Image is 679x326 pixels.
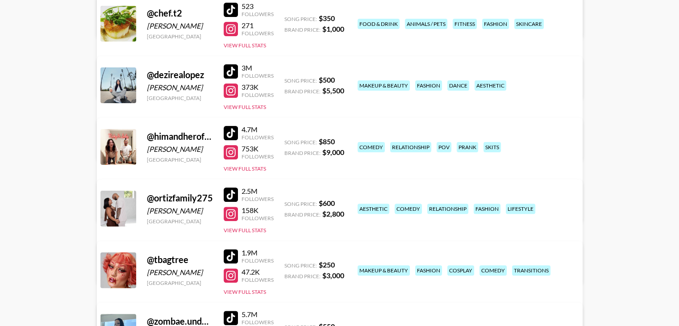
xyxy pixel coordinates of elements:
[322,148,344,156] strong: $ 9,000
[147,95,213,101] div: [GEOGRAPHIC_DATA]
[147,280,213,286] div: [GEOGRAPHIC_DATA]
[224,42,266,49] button: View Full Stats
[224,288,266,295] button: View Full Stats
[284,88,321,95] span: Brand Price:
[242,310,274,319] div: 5.7M
[147,268,213,277] div: [PERSON_NAME]
[319,260,335,269] strong: $ 250
[242,21,274,30] div: 271
[319,14,335,22] strong: $ 350
[319,75,335,84] strong: $ 500
[358,265,410,276] div: makeup & beauty
[147,131,213,142] div: @ himandherofficial
[322,209,344,218] strong: $ 2,800
[242,83,274,92] div: 373K
[242,63,274,72] div: 3M
[242,215,274,222] div: Followers
[415,80,442,91] div: fashion
[242,92,274,98] div: Followers
[284,139,317,146] span: Song Price:
[242,319,274,326] div: Followers
[242,267,274,276] div: 47.2K
[242,11,274,17] div: Followers
[322,86,344,95] strong: $ 5,500
[147,156,213,163] div: [GEOGRAPHIC_DATA]
[358,80,410,91] div: makeup & beauty
[483,142,501,152] div: skits
[242,134,274,141] div: Followers
[147,206,213,215] div: [PERSON_NAME]
[224,165,266,172] button: View Full Stats
[284,16,317,22] span: Song Price:
[147,218,213,225] div: [GEOGRAPHIC_DATA]
[242,72,274,79] div: Followers
[447,80,469,91] div: dance
[242,2,274,11] div: 523
[242,144,274,153] div: 753K
[506,204,535,214] div: lifestyle
[474,204,500,214] div: fashion
[242,257,274,264] div: Followers
[242,248,274,257] div: 1.9M
[475,80,506,91] div: aesthetic
[319,199,335,207] strong: $ 600
[358,142,385,152] div: comedy
[358,204,389,214] div: aesthetic
[147,69,213,80] div: @ dezirealopez
[427,204,468,214] div: relationship
[479,265,507,276] div: comedy
[147,254,213,265] div: @ tbagtree
[284,26,321,33] span: Brand Price:
[224,104,266,110] button: View Full Stats
[453,19,477,29] div: fitness
[447,265,474,276] div: cosplay
[358,19,400,29] div: food & drink
[319,137,335,146] strong: $ 850
[284,150,321,156] span: Brand Price:
[437,142,451,152] div: pov
[512,265,550,276] div: transitions
[242,206,274,215] div: 158K
[242,125,274,134] div: 4.7M
[147,83,213,92] div: [PERSON_NAME]
[322,25,344,33] strong: $ 1,000
[147,145,213,154] div: [PERSON_NAME]
[390,142,431,152] div: relationship
[284,273,321,280] span: Brand Price:
[284,211,321,218] span: Brand Price:
[322,271,344,280] strong: $ 3,000
[242,187,274,196] div: 2.5M
[284,262,317,269] span: Song Price:
[482,19,509,29] div: fashion
[284,201,317,207] span: Song Price:
[284,77,317,84] span: Song Price:
[147,33,213,40] div: [GEOGRAPHIC_DATA]
[242,196,274,202] div: Followers
[514,19,544,29] div: skincare
[457,142,478,152] div: prank
[147,192,213,204] div: @ ortizfamily275
[224,227,266,234] button: View Full Stats
[147,21,213,30] div: [PERSON_NAME]
[242,153,274,160] div: Followers
[242,30,274,37] div: Followers
[405,19,447,29] div: animals / pets
[395,204,422,214] div: comedy
[242,276,274,283] div: Followers
[147,8,213,19] div: @ chef.t2
[415,265,442,276] div: fashion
